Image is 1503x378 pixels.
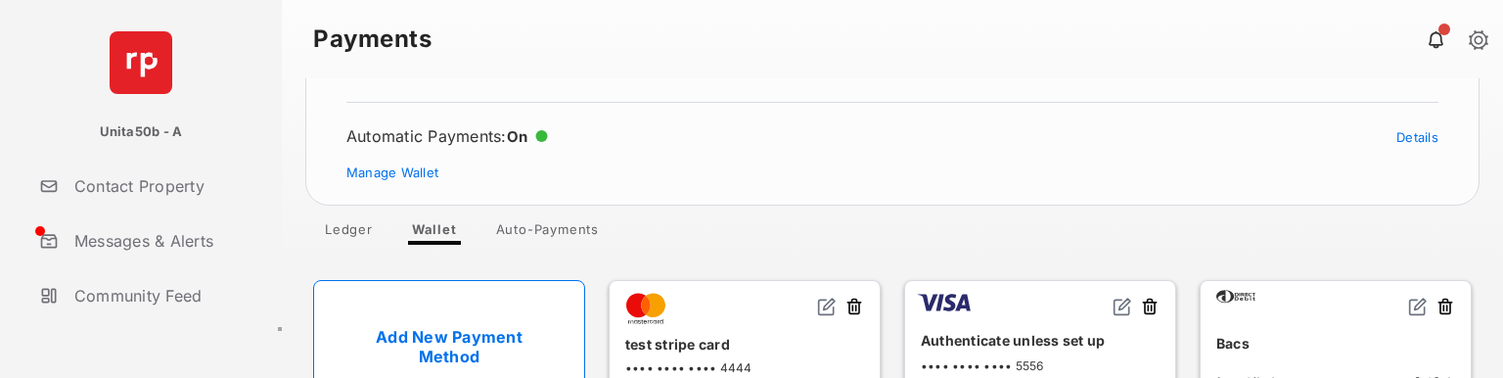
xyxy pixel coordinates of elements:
[110,31,172,94] img: svg+xml;base64,PHN2ZyB4bWxucz0iaHR0cDovL3d3dy53My5vcmcvMjAwMC9zdmciIHdpZHRoPSI2NCIgaGVpZ2h0PSI2NC...
[31,217,282,264] a: Messages & Alerts
[921,358,1160,373] div: •••• •••• •••• 5556
[1408,297,1428,316] img: svg+xml;base64,PHN2ZyB2aWV3Qm94PSIwIDAgMjQgMjQiIHdpZHRoPSIxNiIgaGVpZ2h0PSIxNiIgZmlsbD0ibm9uZSIgeG...
[507,127,528,146] span: On
[1216,327,1455,359] div: Bacs
[480,221,615,245] a: Auto-Payments
[346,126,548,146] div: Automatic Payments :
[31,163,282,210] a: Contact Property
[921,324,1160,356] div: Authenticate unless set up
[1396,129,1438,145] a: Details
[309,221,388,245] a: Ledger
[625,360,864,375] div: •••• •••• •••• 4444
[396,221,473,245] a: Wallet
[313,27,432,51] strong: Payments
[1113,297,1132,316] img: svg+xml;base64,PHN2ZyB2aWV3Qm94PSIwIDAgMjQgMjQiIHdpZHRoPSIxNiIgaGVpZ2h0PSIxNiIgZmlsbD0ibm9uZSIgeG...
[625,328,864,360] div: test stripe card
[100,122,183,142] p: Unita50b - A
[31,272,282,319] a: Community Feed
[346,165,438,180] a: Manage Wallet
[817,297,837,316] img: svg+xml;base64,PHN2ZyB2aWV3Qm94PSIwIDAgMjQgMjQiIHdpZHRoPSIxNiIgaGVpZ2h0PSIxNiIgZmlsbD0ibm9uZSIgeG...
